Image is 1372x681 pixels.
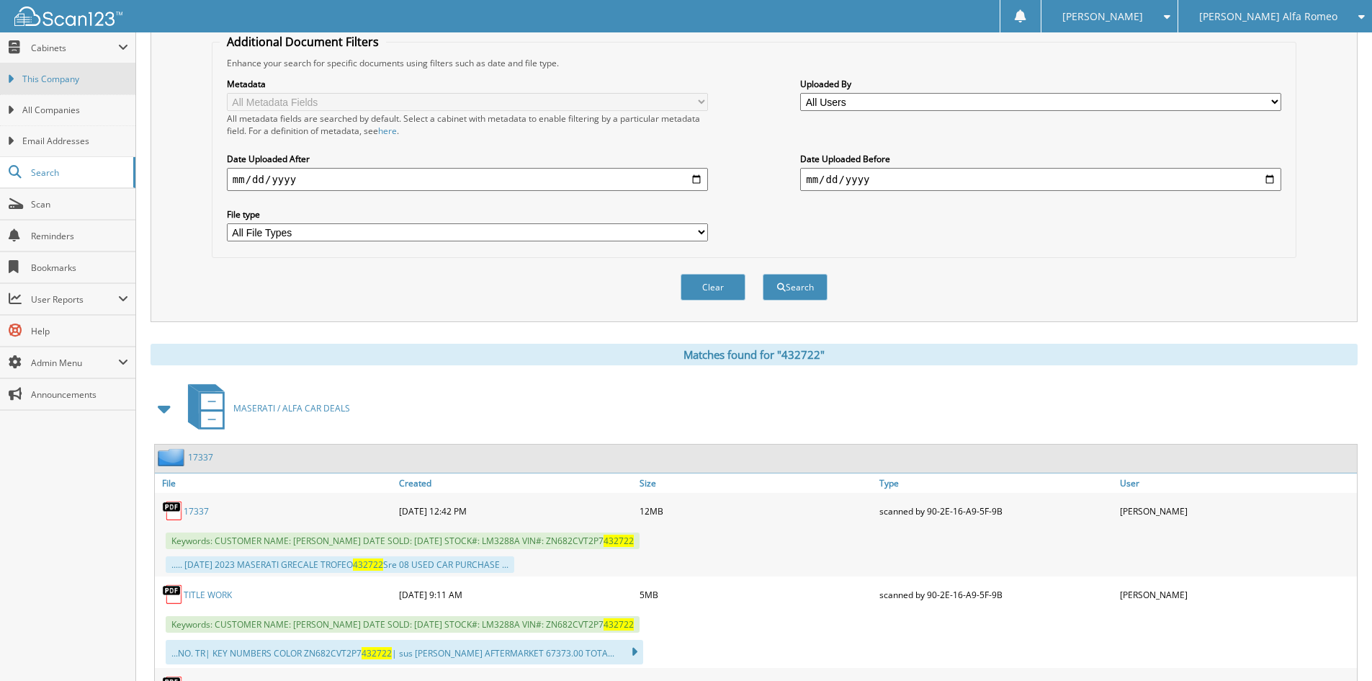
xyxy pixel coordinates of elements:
[31,198,128,210] span: Scan
[31,42,118,54] span: Cabinets
[22,104,128,117] span: All Companies
[876,497,1116,525] div: scanned by 90-2E-16-A9-5F-9B
[636,497,876,525] div: 12MB
[31,325,128,337] span: Help
[227,153,708,165] label: Date Uploaded After
[763,274,828,301] button: Search
[681,274,745,301] button: Clear
[31,230,128,242] span: Reminders
[166,616,640,633] span: Keywords: CUSTOMER NAME: [PERSON_NAME] DATE SOLD: [DATE] STOCK#: LM3288A VIN#: ZN682CVT2P7
[1199,12,1337,21] span: [PERSON_NAME] Alfa Romeo
[1116,473,1357,493] a: User
[22,73,128,86] span: This Company
[22,135,128,148] span: Email Addresses
[179,380,350,437] a: MASERATI / ALFA CAR DEALS
[166,533,640,549] span: Keywords: CUSTOMER NAME: [PERSON_NAME] DATE SOLD: [DATE] STOCK#: LM3288A VIN#: ZN682CVT2P7
[162,584,184,605] img: PDF.png
[220,57,1288,69] div: Enhance your search for specific documents using filters such as date and file type.
[166,640,643,664] div: ...NO. TR| KEY NUMBERS COLOR ZN682CVT2P7 | sus [PERSON_NAME] AFTERMARKET 67373.00 TOTA...
[395,580,636,609] div: [DATE] 9:11 AM
[227,78,708,90] label: Metadata
[31,166,126,179] span: Search
[227,112,708,137] div: All metadata fields are searched by default. Select a cabinet with metadata to enable filtering b...
[636,580,876,609] div: 5MB
[395,497,636,525] div: [DATE] 12:42 PM
[876,580,1116,609] div: scanned by 90-2E-16-A9-5F-9B
[155,473,395,493] a: File
[636,473,876,493] a: Size
[378,125,397,137] a: here
[1116,497,1357,525] div: [PERSON_NAME]
[31,357,118,369] span: Admin Menu
[166,556,514,573] div: ..... [DATE] 2023 MASERATI GRECALE TROFEO Sre 08 USED CAR PURCHASE ...
[1062,12,1143,21] span: [PERSON_NAME]
[604,618,634,631] span: 432722
[220,34,386,50] legend: Additional Document Filters
[151,344,1358,365] div: Matches found for "432722"
[1116,580,1357,609] div: [PERSON_NAME]
[800,153,1281,165] label: Date Uploaded Before
[227,208,708,221] label: File type
[604,535,634,547] span: 432722
[31,262,128,274] span: Bookmarks
[158,448,188,466] img: folder2.png
[233,402,350,414] span: MASERATI / ALFA CAR DEALS
[162,500,184,522] img: PDF.png
[184,589,232,601] a: TITLE WORK
[362,647,392,659] span: 432722
[227,168,708,191] input: start
[800,168,1281,191] input: end
[800,78,1281,90] label: Uploaded By
[14,6,122,26] img: scan123-logo-white.svg
[1300,612,1372,681] iframe: Chat Widget
[876,473,1116,493] a: Type
[184,505,209,517] a: 17337
[31,293,118,306] span: User Reports
[395,473,636,493] a: Created
[31,388,128,401] span: Announcements
[188,451,213,463] a: 17337
[353,558,383,571] span: 432722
